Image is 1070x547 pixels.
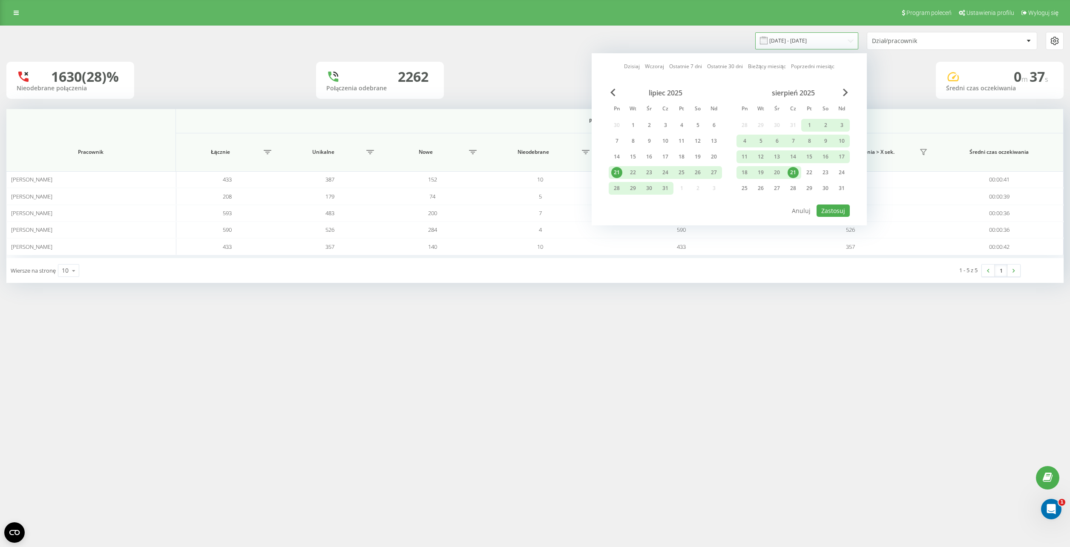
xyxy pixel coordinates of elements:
[610,103,623,116] abbr: poniedziałek
[736,166,753,179] div: pon 18 sie 2025
[769,150,785,163] div: śr 13 sie 2025
[801,166,817,179] div: pt 22 sie 2025
[736,135,753,147] div: pon 4 sie 2025
[804,135,815,147] div: 8
[625,182,641,195] div: wt 29 lip 2025
[846,226,855,233] span: 526
[51,69,119,85] div: 1630 (28)%
[872,37,974,45] div: Dział/pracownik
[641,182,657,195] div: śr 30 lip 2025
[736,89,850,97] div: sierpień 2025
[785,182,801,195] div: czw 28 sie 2025
[959,266,978,274] div: 1 - 5 z 5
[624,62,640,70] a: Dzisiaj
[537,243,543,250] span: 10
[488,149,579,155] span: Nieodebrane
[644,167,655,178] div: 23
[836,167,847,178] div: 24
[1030,67,1048,86] span: 37
[834,166,850,179] div: ndz 24 sie 2025
[223,226,232,233] span: 590
[692,120,703,131] div: 5
[657,119,673,132] div: czw 3 lip 2025
[804,183,815,194] div: 29
[801,182,817,195] div: pt 29 sie 2025
[690,135,706,147] div: sob 12 lip 2025
[627,103,639,116] abbr: wtorek
[935,238,1064,255] td: 00:00:42
[817,182,834,195] div: sob 30 sie 2025
[428,209,437,217] span: 200
[325,176,334,183] span: 387
[676,120,687,131] div: 4
[4,522,25,543] button: Open CMP widget
[428,176,437,183] span: 152
[804,151,815,162] div: 15
[995,265,1007,276] a: 1
[1058,499,1065,506] span: 1
[771,151,782,162] div: 13
[660,135,671,147] div: 10
[785,166,801,179] div: czw 21 sie 2025
[385,149,466,155] span: Nowe
[755,167,766,178] div: 19
[935,205,1064,222] td: 00:00:36
[644,120,655,131] div: 2
[539,226,542,233] span: 4
[748,62,785,70] a: Bieżący miesiąc
[769,182,785,195] div: śr 27 sie 2025
[739,151,750,162] div: 11
[769,166,785,179] div: śr 20 sie 2025
[820,151,831,162] div: 16
[819,103,832,116] abbr: sobota
[641,150,657,163] div: śr 16 lip 2025
[657,166,673,179] div: czw 24 lip 2025
[1041,499,1061,519] iframe: Intercom live chat
[706,166,722,179] div: ndz 27 lip 2025
[677,243,686,250] span: 433
[836,151,847,162] div: 17
[609,166,625,179] div: pon 21 lip 2025
[11,176,52,183] span: [PERSON_NAME]
[739,167,750,178] div: 18
[785,150,801,163] div: czw 14 sie 2025
[817,150,834,163] div: sob 16 sie 2025
[966,9,1014,16] span: Ustawienia profilu
[611,135,622,147] div: 7
[609,150,625,163] div: pon 14 lip 2025
[325,193,334,200] span: 179
[283,149,364,155] span: Unikalne
[690,150,706,163] div: sob 19 lip 2025
[611,183,622,194] div: 28
[708,135,719,147] div: 13
[627,135,639,147] div: 8
[676,151,687,162] div: 18
[708,151,719,162] div: 20
[906,9,952,16] span: Program poleceń
[771,135,782,147] div: 6
[846,243,855,250] span: 357
[753,182,769,195] div: wt 26 sie 2025
[834,135,850,147] div: ndz 10 sie 2025
[771,103,783,116] abbr: środa
[673,166,690,179] div: pt 25 lip 2025
[673,119,690,132] div: pt 4 lip 2025
[755,183,766,194] div: 26
[801,135,817,147] div: pt 8 sie 2025
[11,193,52,200] span: [PERSON_NAME]
[739,135,750,147] div: 4
[739,183,750,194] div: 25
[625,119,641,132] div: wt 1 lip 2025
[325,209,334,217] span: 483
[627,183,639,194] div: 29
[692,151,703,162] div: 19
[738,103,751,116] abbr: poniedziałek
[692,167,703,178] div: 26
[659,103,672,116] abbr: czwartek
[753,135,769,147] div: wt 5 sie 2025
[223,209,232,217] span: 593
[643,103,656,116] abbr: środa
[641,135,657,147] div: śr 9 lip 2025
[755,151,766,162] div: 12
[223,243,232,250] span: 433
